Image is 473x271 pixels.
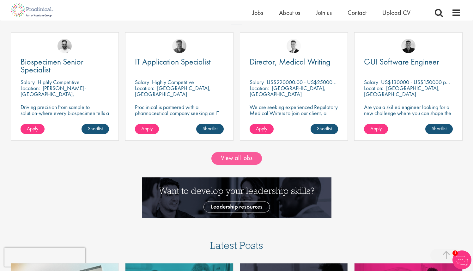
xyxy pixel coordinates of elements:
[58,39,72,53] img: Emile De Beer
[250,58,338,66] a: Director, Medical Writing
[21,84,86,104] p: [PERSON_NAME]-[GEOGRAPHIC_DATA], [GEOGRAPHIC_DATA]
[172,39,186,53] img: Sheridon Lloyd
[250,78,264,86] span: Salary
[452,250,458,256] span: 1
[425,124,453,134] a: Shortlist
[348,9,367,17] a: Contact
[135,84,154,92] span: Location:
[252,9,263,17] a: Jobs
[21,78,35,86] span: Salary
[364,58,453,66] a: GUI Software Engineer
[250,124,274,134] a: Apply
[316,9,332,17] a: Join us
[364,84,440,98] p: [GEOGRAPHIC_DATA], [GEOGRAPHIC_DATA]
[21,84,40,92] span: Location:
[287,39,301,53] img: George Watson
[250,56,330,67] span: Director, Medical Writing
[250,84,325,98] p: [GEOGRAPHIC_DATA], [GEOGRAPHIC_DATA]
[256,125,267,132] span: Apply
[27,125,38,132] span: Apply
[82,124,109,134] a: Shortlist
[141,125,153,132] span: Apply
[135,56,211,67] span: IT Application Specialist
[211,152,262,165] a: View all jobs
[135,78,149,86] span: Salary
[21,104,109,122] p: Driving precision from sample to solution-where every biospecimen tells a story of innovation.
[21,56,83,75] span: Biospecimen Senior Specialist
[210,240,263,255] h3: Latest Posts
[370,125,382,132] span: Apply
[364,78,378,86] span: Salary
[381,78,466,86] p: US$130000 - US$150000 per annum
[452,250,471,269] img: Chatbot
[38,78,80,86] p: Highly Competitive
[4,248,85,267] iframe: reCAPTCHA
[267,78,430,86] p: US$220000.00 - US$250000.00 per annum + Highly Competitive Salary
[364,84,383,92] span: Location:
[364,104,453,128] p: Are you a skilled engineer looking for a new challenge where you can shape the future of healthca...
[311,124,338,134] a: Shortlist
[135,84,211,98] p: [GEOGRAPHIC_DATA], [GEOGRAPHIC_DATA]
[142,177,331,218] img: Want to develop your leadership skills? See our Leadership Resources
[364,56,439,67] span: GUI Software Engineer
[21,58,109,74] a: Biospecimen Senior Specialist
[382,9,410,17] a: Upload CV
[135,104,224,134] p: Proclinical is partnered with a pharmaceutical company seeking an IT Application Specialist to jo...
[401,39,415,53] img: Christian Andersen
[152,78,194,86] p: Highly Competitive
[142,194,331,200] a: Want to develop your leadership skills? See our Leadership Resources
[21,124,45,134] a: Apply
[250,104,338,122] p: We are seeking experienced Regulatory Medical Writers to join our client, a dynamic and growing b...
[250,84,269,92] span: Location:
[135,124,159,134] a: Apply
[196,124,224,134] a: Shortlist
[364,124,388,134] a: Apply
[135,58,224,66] a: IT Application Specialist
[279,9,300,17] a: About us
